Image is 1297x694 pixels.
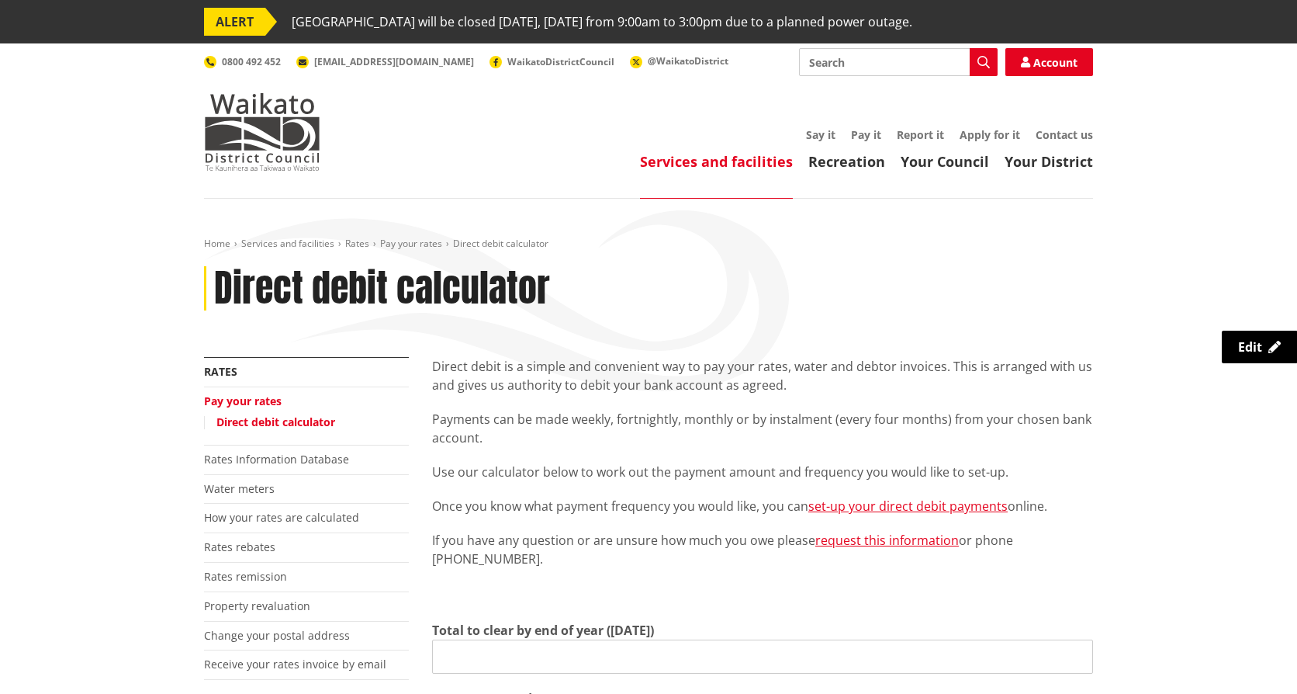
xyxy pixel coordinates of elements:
[640,152,793,171] a: Services and facilities
[204,481,275,496] a: Water meters
[204,452,349,467] a: Rates Information Database
[1005,48,1093,76] a: Account
[432,621,654,640] label: Total to clear by end of year ([DATE])
[799,48,998,76] input: Search input
[204,364,237,379] a: Rates
[432,531,1093,568] p: If you have any question or are unsure how much you owe please or phone [PHONE_NUMBER].
[241,237,334,250] a: Services and facilities
[1222,331,1297,363] a: Edit
[897,127,944,142] a: Report it
[380,237,442,250] a: Pay your rates
[432,463,1093,481] p: Use our calculator below to work out the payment amount and frequency you would like to set-up.
[314,55,474,68] span: [EMAIL_ADDRESS][DOMAIN_NAME]
[453,237,548,250] span: Direct debit calculator
[204,237,230,250] a: Home
[901,152,989,171] a: Your Council
[648,54,728,68] span: @WaikatoDistrict
[296,55,474,68] a: [EMAIL_ADDRESS][DOMAIN_NAME]
[851,127,881,142] a: Pay it
[204,394,282,408] a: Pay your rates
[204,599,310,613] a: Property revaluation
[292,8,912,36] span: [GEOGRAPHIC_DATA] will be closed [DATE], [DATE] from 9:00am to 3:00pm due to a planned power outage.
[507,55,614,68] span: WaikatoDistrictCouncil
[204,569,287,584] a: Rates remission
[222,55,281,68] span: 0800 492 452
[216,415,335,429] a: Direct debit calculator
[204,510,359,525] a: How your rates are calculated
[815,532,959,549] a: request this information
[432,410,1093,447] p: Payments can be made weekly, fortnightly, monthly or by instalment (every four months) from your ...
[214,266,550,311] h1: Direct debit calculator
[1005,152,1093,171] a: Your District
[204,540,275,554] a: Rates rebates
[806,127,835,142] a: Say it
[489,55,614,68] a: WaikatoDistrictCouncil
[204,8,265,36] span: ALERT
[204,93,320,171] img: Waikato District Council - Te Kaunihera aa Takiwaa o Waikato
[204,55,281,68] a: 0800 492 452
[960,127,1020,142] a: Apply for it
[204,628,350,643] a: Change your postal address
[204,657,386,671] a: Receive your rates invoice by email
[432,497,1093,515] p: Once you know what payment frequency you would like, you can online.
[630,54,728,68] a: @WaikatoDistrict
[1238,338,1262,356] span: Edit
[204,238,1093,251] nav: breadcrumb
[808,498,1008,515] a: set-up your direct debit payments
[345,237,369,250] a: Rates
[1036,127,1093,142] a: Contact us
[808,152,885,171] a: Recreation
[432,357,1093,394] p: Direct debit is a simple and convenient way to pay your rates, water and debtor invoices. This is...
